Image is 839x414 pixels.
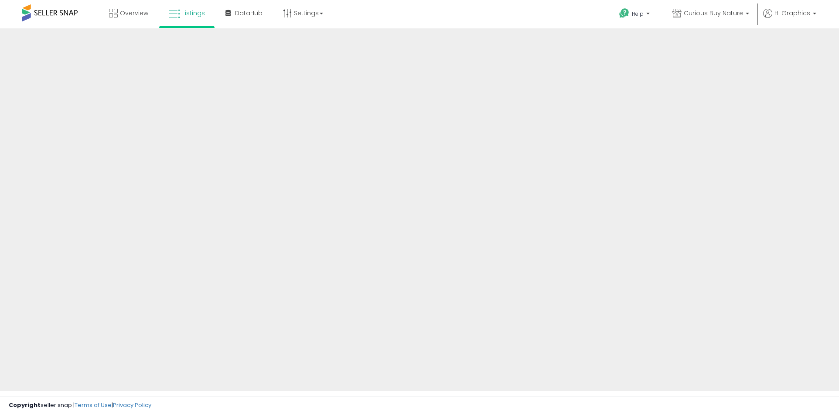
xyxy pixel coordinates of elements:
[619,8,630,19] i: Get Help
[632,10,644,17] span: Help
[235,9,263,17] span: DataHub
[182,9,205,17] span: Listings
[612,1,658,28] a: Help
[763,9,816,28] a: Hi Graphics
[774,9,810,17] span: Hi Graphics
[120,9,148,17] span: Overview
[684,9,743,17] span: Curious Buy Nature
